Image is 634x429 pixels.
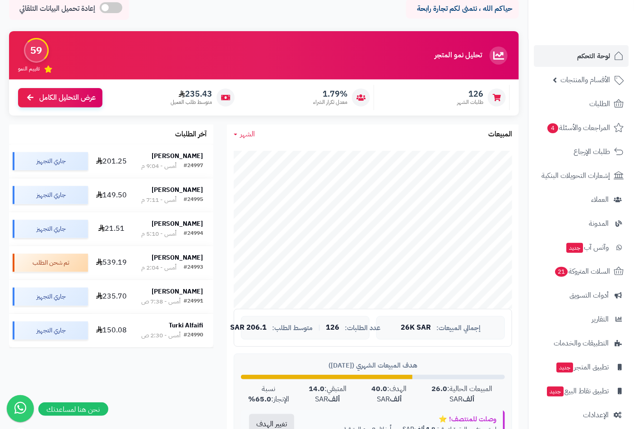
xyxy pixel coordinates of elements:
a: التطبيقات والخدمات [534,332,629,354]
a: عرض التحليل الكامل [18,88,102,107]
span: تقييم النمو [18,65,40,73]
a: وآتس آبجديد [534,237,629,258]
span: عرض التحليل الكامل [39,93,96,103]
td: 149.50 [92,178,131,212]
div: المبيعات الحالية: SAR [420,384,505,405]
td: 235.70 [92,280,131,313]
strong: [PERSON_NAME] [152,185,203,195]
div: تم شحن الطلب [13,254,88,272]
span: متوسط الطلب: [272,324,313,332]
div: وصلت للمنتصف! ⭐ [309,415,496,424]
span: تطبيق المتجر [555,361,609,373]
strong: [PERSON_NAME] [152,151,203,161]
div: جاري التجهيز [13,220,88,238]
strong: 65.0% [248,394,271,405]
span: التطبيقات والخدمات [554,337,609,350]
div: #24994 [184,229,203,238]
td: 201.25 [92,145,131,178]
span: إشعارات التحويلات البنكية [541,169,610,182]
span: متوسط طلب العميل [171,98,212,106]
span: السلات المتروكة [554,265,610,278]
a: المراجعات والأسئلة4 [534,117,629,139]
a: الطلبات [534,93,629,115]
div: #24990 [184,331,203,340]
strong: 14.0 ألف [309,383,340,405]
p: حياكم الله ، نتمنى لكم تجارة رابحة [413,4,512,14]
span: عدد الطلبات: [345,324,380,332]
span: أدوات التسويق [569,289,609,302]
a: الشهر [234,129,255,140]
span: 126 [326,324,339,332]
span: جديد [566,243,583,253]
div: جاري التجهيز [13,288,88,306]
div: أمس - 5:10 م [141,229,176,238]
span: العملاء [591,193,609,206]
h3: تحليل نمو المتجر [435,51,482,60]
strong: Turki Alfaifi [169,321,203,330]
span: المراجعات والأسئلة [546,121,610,134]
td: 539.19 [92,246,131,280]
a: تطبيق المتجرجديد [534,356,629,378]
span: طلبات الإرجاع [574,145,610,158]
a: العملاء [534,189,629,210]
td: 21.51 [92,212,131,246]
span: الأقسام والمنتجات [560,74,610,86]
a: أدوات التسويق [534,284,629,306]
span: | [318,324,320,331]
span: التقارير [592,313,609,326]
div: أمس - 7:38 ص [141,297,180,306]
div: أمس - 2:04 م [141,263,176,272]
div: جاري التجهيز [13,186,88,204]
img: logo-2.png [573,23,625,42]
span: تطبيق نقاط البيع [546,385,609,397]
a: المدونة [534,213,629,234]
div: نسبة الإنجاز: [241,384,296,405]
a: التقارير [534,308,629,330]
a: تطبيق نقاط البيعجديد [534,380,629,402]
span: إجمالي المبيعات: [436,324,481,332]
strong: 40.0 ألف [372,383,402,405]
span: 26K SAR [401,324,431,332]
div: المتبقي: SAR [296,384,359,405]
a: السلات المتروكة21 [534,261,629,282]
span: طلبات الشهر [457,98,483,106]
a: طلبات الإرجاع [534,141,629,163]
strong: 26.0 ألف [432,383,475,405]
span: معدل تكرار الشراء [313,98,347,106]
strong: [PERSON_NAME] [152,253,203,262]
div: #24991 [184,297,203,306]
span: المدونة [589,217,609,230]
span: جديد [556,363,573,373]
a: لوحة التحكم [534,45,629,67]
strong: [PERSON_NAME] [152,287,203,296]
span: 126 [457,89,483,99]
span: جديد [547,387,564,396]
div: جاري التجهيز [13,322,88,340]
div: أمس - 9:04 م [141,162,176,171]
div: هدف المبيعات الشهري ([DATE]) [241,361,505,370]
strong: [PERSON_NAME] [152,219,203,228]
span: 206.1 SAR [230,324,267,332]
span: لوحة التحكم [577,50,610,62]
h3: آخر الطلبات [175,131,207,139]
div: #24993 [184,263,203,272]
span: 4 [547,123,558,133]
div: جاري التجهيز [13,152,88,170]
div: الهدف: SAR [359,384,420,405]
span: الإعدادات [583,409,609,421]
span: 21 [555,267,568,277]
div: #24997 [184,162,203,171]
div: أمس - 2:30 ص [141,331,180,340]
span: وآتس آب [565,241,609,254]
span: 1.79% [313,89,347,99]
h3: المبيعات [488,131,512,139]
span: 235.43 [171,89,212,99]
span: إعادة تحميل البيانات التلقائي [19,4,95,14]
span: الشهر [240,129,255,140]
a: إشعارات التحويلات البنكية [534,165,629,187]
div: #24995 [184,196,203,205]
a: الإعدادات [534,404,629,426]
td: 150.08 [92,314,131,347]
span: الطلبات [589,98,610,110]
div: أمس - 7:11 م [141,196,176,205]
